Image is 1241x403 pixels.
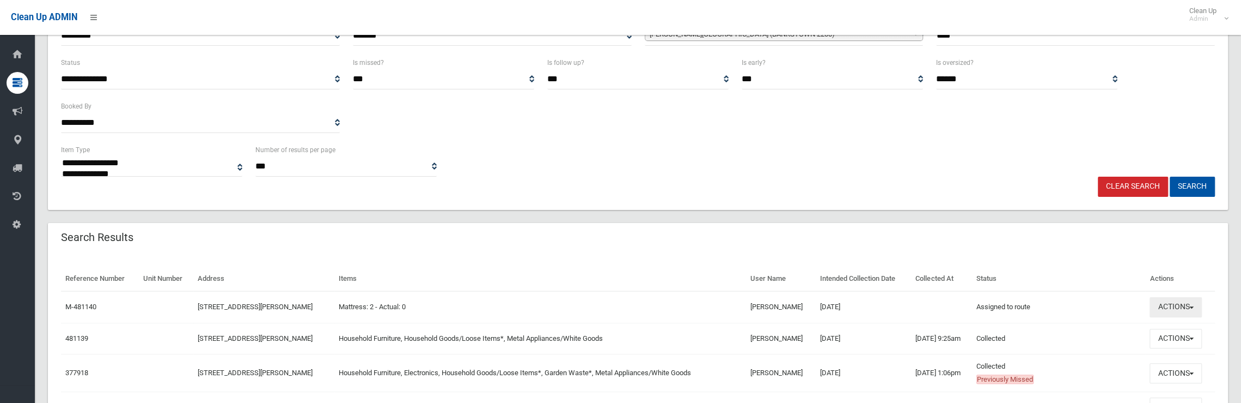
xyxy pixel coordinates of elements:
span: Clean Up [1184,7,1227,23]
label: Item Type [61,144,90,156]
td: [DATE] [816,354,912,392]
header: Search Results [48,227,146,248]
button: Actions [1150,297,1202,317]
span: Clean Up ADMIN [11,12,77,22]
td: [DATE] 1:06pm [911,354,972,392]
td: Household Furniture, Electronics, Household Goods/Loose Items*, Garden Waste*, Metal Appliances/W... [334,354,746,392]
td: Household Furniture, Household Goods/Loose Items*, Metal Appliances/White Goods [334,323,746,354]
label: Status [61,57,80,69]
th: Address [193,267,334,291]
a: Clear Search [1098,177,1168,197]
label: Is missed? [353,57,384,69]
a: [STREET_ADDRESS][PERSON_NAME] [198,334,313,342]
th: Collected At [911,267,972,291]
button: Search [1170,177,1215,197]
td: Assigned to route [972,291,1145,323]
td: Collected [972,323,1145,354]
th: Reference Number [61,267,139,291]
label: Number of results per page [255,144,335,156]
td: [DATE] [816,323,912,354]
a: M-481140 [65,303,96,311]
td: [DATE] [816,291,912,323]
button: Actions [1150,363,1202,383]
label: Is oversized? [936,57,974,69]
span: Previously Missed [976,375,1034,384]
label: Booked By [61,100,91,112]
a: [STREET_ADDRESS][PERSON_NAME] [198,303,313,311]
td: [PERSON_NAME] [746,323,816,354]
button: Actions [1150,329,1202,349]
th: Items [334,267,746,291]
td: Collected [972,354,1145,392]
label: Is early? [742,57,766,69]
td: [DATE] 9:25am [911,323,972,354]
a: [STREET_ADDRESS][PERSON_NAME] [198,369,313,377]
th: Intended Collection Date [816,267,912,291]
label: Is follow up? [547,57,584,69]
td: [PERSON_NAME] [746,291,816,323]
th: User Name [746,267,816,291]
th: Status [972,267,1145,291]
th: Actions [1145,267,1215,291]
td: Mattress: 2 - Actual: 0 [334,291,746,323]
th: Unit Number [139,267,193,291]
td: [PERSON_NAME] [746,354,816,392]
a: 377918 [65,369,88,377]
a: 481139 [65,334,88,342]
small: Admin [1189,15,1216,23]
